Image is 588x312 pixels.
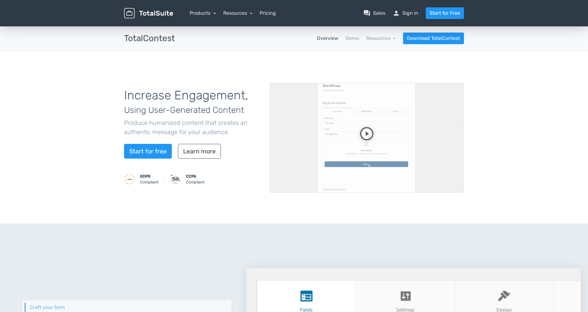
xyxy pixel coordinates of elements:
a: Start for Free [426,7,464,19]
a: Demo [346,35,359,42]
a: Start for free [124,144,172,159]
h3: TotalContest [124,34,175,43]
a: Learn more [178,144,221,159]
a: personSign in [393,10,418,17]
small: Compliant [140,173,159,185]
a: Pricing [260,10,276,17]
a: question_answerSales [363,10,385,17]
img: GDPR [124,174,135,185]
img: CCPA [170,174,181,185]
strong: CCPA [186,174,196,179]
span: person [393,10,400,17]
a: Products [190,10,216,16]
h1: Increase Engagement, [124,89,260,116]
strong: GDPR [140,174,151,179]
p: Produce humanized content that creates an authentic message for your audience. [124,118,260,137]
small: Compliant [186,173,205,185]
a: Resources [366,35,396,41]
a: Resources [223,10,253,16]
h6: Craft your form [30,305,227,310]
span: question_answer [363,10,371,17]
a: Overview [317,35,338,42]
span: Using User-Generated Content [124,105,244,115]
img: TotalSuite for WordPress [124,8,173,19]
a: Download TotalContest [403,33,464,44]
